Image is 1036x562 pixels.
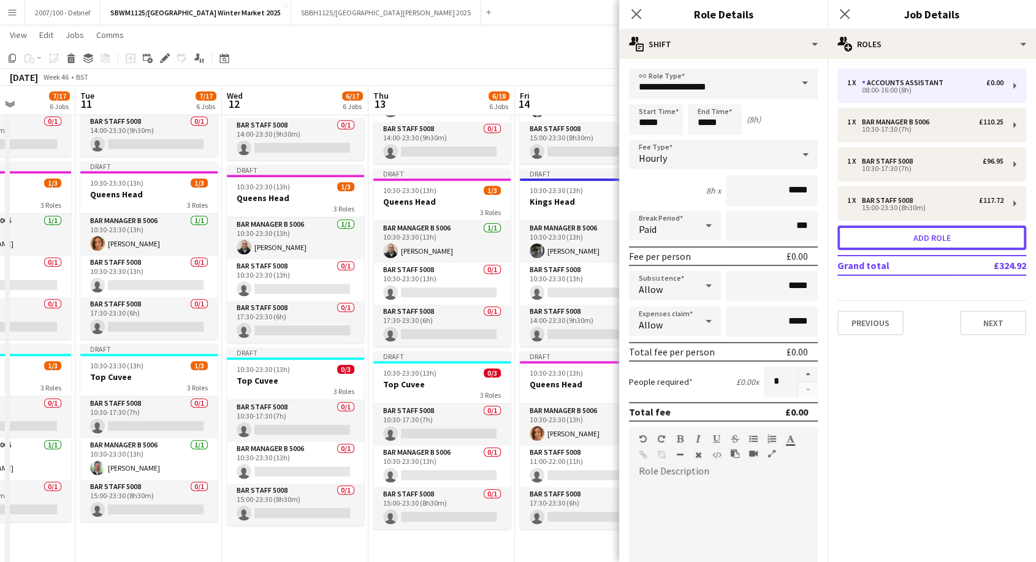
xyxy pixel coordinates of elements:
[657,434,666,444] button: Redo
[639,319,663,331] span: Allow
[520,196,657,207] h3: Kings Head
[80,344,218,522] app-job-card: Draft10:30-23:30 (13h)1/3Top Cuvee3 RolesBar Staff 50080/110:30-17:30 (7h) Bar Manager B 50061/11...
[225,97,243,111] span: 12
[44,178,61,188] span: 1/3
[847,87,1004,93] div: 08:00-16:00 (8h)
[34,27,58,43] a: Edit
[489,91,509,101] span: 6/18
[343,102,362,111] div: 6 Jobs
[49,91,70,101] span: 7/17
[694,450,703,460] button: Clear Formatting
[191,178,208,188] span: 1/3
[80,297,218,339] app-card-role: Bar Staff 50080/117:30-23:30 (6h)
[619,6,828,22] h3: Role Details
[373,169,511,346] app-job-card: Draft10:30-23:30 (13h)1/3Queens Head3 RolesBar Manager B 50061/110:30-23:30 (13h)[PERSON_NAME]Bar...
[50,102,69,111] div: 6 Jobs
[837,311,904,335] button: Previous
[518,97,530,111] span: 14
[373,487,511,529] app-card-role: Bar Staff 50080/115:00-23:30 (8h30m)
[227,347,364,525] app-job-card: Draft10:30-23:30 (13h)0/3Top Cuvee3 RolesBar Staff 50080/110:30-17:30 (7h) Bar Manager B 50060/11...
[383,368,436,378] span: 10:30-23:30 (13h)
[80,256,218,297] app-card-role: Bar Staff 50080/110:30-23:30 (13h)
[520,169,657,346] app-job-card: Draft10:30-23:30 (13h)1/3Kings Head3 RolesBar Manager B 50061/110:30-23:30 (13h)[PERSON_NAME]Bar ...
[10,29,27,40] span: View
[373,122,511,164] app-card-role: Bar Staff 50080/114:00-23:30 (9h30m)
[80,214,218,256] app-card-role: Bar Manager B 50061/110:30-23:30 (13h)[PERSON_NAME]
[373,351,511,529] div: Draft10:30-23:30 (13h)0/3Top Cuvee3 RolesBar Staff 50080/110:30-17:30 (7h) Bar Manager B 50060/11...
[862,118,934,126] div: Bar Manager B 5006
[828,29,1036,59] div: Roles
[520,351,657,529] app-job-card: Draft10:30-23:30 (13h)1/3Queens Head3 RolesBar Manager B 50061/110:30-23:30 (13h)[PERSON_NAME]Bar...
[629,346,715,358] div: Total fee per person
[80,438,218,480] app-card-role: Bar Manager B 50061/110:30-23:30 (13h)[PERSON_NAME]
[489,102,509,111] div: 6 Jobs
[373,446,511,487] app-card-role: Bar Manager B 50060/110:30-23:30 (13h)
[373,263,511,305] app-card-role: Bar Staff 50080/110:30-23:30 (13h)
[237,365,290,374] span: 10:30-23:30 (13h)
[786,434,794,444] button: Text Color
[80,90,94,101] span: Tue
[44,361,61,370] span: 1/3
[373,305,511,346] app-card-role: Bar Staff 50080/117:30-23:30 (6h)
[383,186,436,195] span: 10:30-23:30 (13h)
[373,379,511,390] h3: Top Cuvee
[979,118,1004,126] div: £110.25
[484,186,501,195] span: 1/3
[237,182,290,191] span: 10:30-23:30 (13h)
[187,200,208,210] span: 3 Roles
[373,169,511,178] div: Draft
[196,91,216,101] span: 7/17
[227,218,364,259] app-card-role: Bar Manager B 50061/110:30-23:30 (13h)[PERSON_NAME]
[520,263,657,305] app-card-role: Bar Staff 50080/110:30-23:30 (13h)
[191,361,208,370] span: 1/3
[983,157,1004,165] div: £96.95
[960,311,1026,335] button: Next
[10,71,38,83] div: [DATE]
[676,450,684,460] button: Horizontal Line
[333,387,354,396] span: 3 Roles
[736,376,759,387] div: £0.00 x
[847,165,1004,172] div: 10:30-17:30 (7h)
[520,379,657,390] h3: Queens Head
[847,126,1004,132] div: 10:30-17:30 (7h)
[196,102,216,111] div: 6 Jobs
[337,182,354,191] span: 1/3
[629,376,693,387] label: People required
[706,185,721,196] div: 8h x
[837,256,953,275] td: Grand total
[520,404,657,446] app-card-role: Bar Manager B 50061/110:30-23:30 (13h)[PERSON_NAME]
[227,90,243,101] span: Wed
[373,90,389,101] span: Thu
[530,368,583,378] span: 10:30-23:30 (13h)
[80,161,218,339] app-job-card: Draft10:30-23:30 (13h)1/3Queens Head3 RolesBar Manager B 50061/110:30-23:30 (13h)[PERSON_NAME]Bar...
[629,250,691,262] div: Fee per person
[227,192,364,203] h3: Queens Head
[227,259,364,301] app-card-role: Bar Staff 50080/110:30-23:30 (13h)
[291,1,481,25] button: SBBH1125/[GEOGRAPHIC_DATA][PERSON_NAME] 2025
[373,351,511,361] div: Draft
[61,27,89,43] a: Jobs
[530,186,583,195] span: 10:30-23:30 (13h)
[373,221,511,263] app-card-role: Bar Manager B 50061/110:30-23:30 (13h)[PERSON_NAME]
[480,390,501,400] span: 3 Roles
[767,449,776,458] button: Fullscreen
[731,434,739,444] button: Strikethrough
[227,442,364,484] app-card-role: Bar Manager B 50060/110:30-23:30 (13h)
[227,165,364,343] div: Draft10:30-23:30 (13h)1/3Queens Head3 RolesBar Manager B 50061/110:30-23:30 (13h)[PERSON_NAME]Bar...
[39,29,53,40] span: Edit
[187,383,208,392] span: 3 Roles
[676,434,684,444] button: Bold
[484,368,501,378] span: 0/3
[90,178,143,188] span: 10:30-23:30 (13h)
[862,196,918,205] div: Bar Staff 5008
[520,122,657,164] app-card-role: Bar Staff 50080/115:00-23:30 (8h30m)
[731,449,739,458] button: Paste as plain text
[520,305,657,346] app-card-role: Bar Staff 50080/114:00-23:30 (9h30m)
[5,27,32,43] a: View
[80,397,218,438] app-card-role: Bar Staff 50080/110:30-17:30 (7h)
[639,223,657,235] span: Paid
[91,27,129,43] a: Comms
[520,446,657,487] app-card-role: Bar Staff 50080/111:00-22:00 (11h)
